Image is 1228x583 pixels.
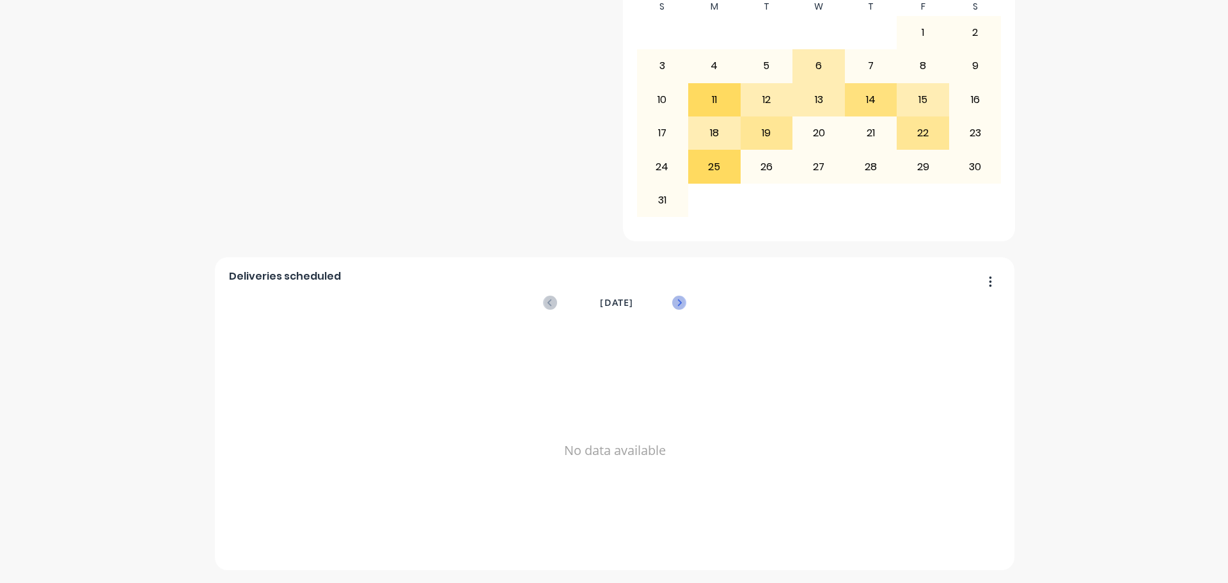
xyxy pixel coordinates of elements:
div: 21 [846,117,897,149]
div: No data available [229,326,1001,575]
div: 25 [689,150,740,182]
div: 23 [950,117,1001,149]
div: 20 [793,117,844,149]
div: 22 [897,117,949,149]
div: 18 [689,117,740,149]
div: 5 [741,50,792,82]
div: 3 [637,50,688,82]
div: 12 [741,84,792,116]
div: 1 [897,17,949,49]
div: 16 [950,84,1001,116]
div: 11 [689,84,740,116]
div: 24 [637,150,688,182]
div: 31 [637,184,688,216]
div: 27 [793,150,844,182]
div: 17 [637,117,688,149]
div: 6 [793,50,844,82]
div: 30 [950,150,1001,182]
div: 2 [950,17,1001,49]
div: 13 [793,84,844,116]
div: 29 [897,150,949,182]
div: 14 [846,84,897,116]
div: 9 [950,50,1001,82]
div: 10 [637,84,688,116]
div: 7 [846,50,897,82]
span: [DATE] [600,296,633,310]
div: 28 [846,150,897,182]
div: 8 [897,50,949,82]
div: 26 [741,150,792,182]
div: 19 [741,117,792,149]
span: Deliveries scheduled [229,269,341,284]
div: 15 [897,84,949,116]
div: 4 [689,50,740,82]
